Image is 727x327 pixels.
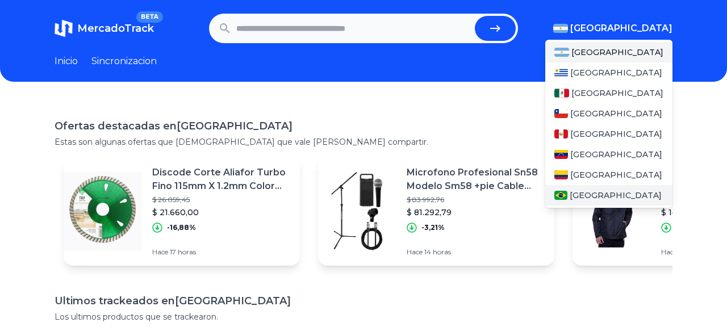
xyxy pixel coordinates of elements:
[55,136,672,148] p: Estas son algunas ofertas que [DEMOGRAPHIC_DATA] que vale [PERSON_NAME] compartir.
[554,129,568,139] img: Peru
[64,157,300,266] a: Featured imageDiscode Corte Aliafor Turbo Fino 115mm X 1.2mm Color Verde$ 26.059,45$ 21.660,00-16...
[55,118,672,134] h1: Ofertas destacadas en [GEOGRAPHIC_DATA]
[407,248,545,257] p: Hace 14 horas
[570,128,662,140] span: [GEOGRAPHIC_DATA]
[573,171,652,251] img: Featured image
[545,185,672,206] a: Brasil[GEOGRAPHIC_DATA]
[407,207,545,218] p: $ 81.292,79
[545,62,672,83] a: Uruguay[GEOGRAPHIC_DATA]
[571,47,663,58] span: [GEOGRAPHIC_DATA]
[554,150,568,159] img: Venezuela
[64,171,143,251] img: Featured image
[55,311,672,322] p: Los ultimos productos que se trackearon.
[55,19,154,37] a: MercadoTrackBETA
[152,207,291,218] p: $ 21.660,00
[152,166,291,193] p: Discode Corte Aliafor Turbo Fino 115mm X 1.2mm Color Verde
[554,48,569,57] img: Argentina
[55,293,672,309] h1: Ultimos trackeados en [GEOGRAPHIC_DATA]
[136,11,163,23] span: BETA
[152,195,291,204] p: $ 26.059,45
[570,22,672,35] span: [GEOGRAPHIC_DATA]
[545,124,672,144] a: Peru[GEOGRAPHIC_DATA]
[554,89,569,98] img: Mexico
[545,144,672,165] a: Venezuela[GEOGRAPHIC_DATA]
[545,42,672,62] a: Argentina[GEOGRAPHIC_DATA]
[318,157,554,266] a: Featured imageMicrofono Profesional Sn58 Modelo Sm58 +pie Cable Pipeta$ 83.992,76$ 81.292,79-3,21...
[91,54,157,68] a: Sincronizacion
[545,165,672,185] a: Colombia[GEOGRAPHIC_DATA]
[570,169,662,181] span: [GEOGRAPHIC_DATA]
[554,170,568,179] img: Colombia
[545,83,672,103] a: Mexico[GEOGRAPHIC_DATA]
[318,171,398,251] img: Featured image
[570,67,662,78] span: [GEOGRAPHIC_DATA]
[570,108,662,119] span: [GEOGRAPHIC_DATA]
[545,103,672,124] a: Chile[GEOGRAPHIC_DATA]
[55,54,78,68] a: Inicio
[570,190,662,201] span: [GEOGRAPHIC_DATA]
[554,109,568,118] img: Chile
[570,149,662,160] span: [GEOGRAPHIC_DATA]
[553,24,568,33] img: Argentina
[152,248,291,257] p: Hace 17 horas
[167,223,196,232] p: -16,88%
[553,22,672,35] button: [GEOGRAPHIC_DATA]
[554,191,567,200] img: Brasil
[55,19,73,37] img: MercadoTrack
[407,166,545,193] p: Microfono Profesional Sn58 Modelo Sm58 +pie Cable Pipeta
[554,68,568,77] img: Uruguay
[571,87,663,99] span: [GEOGRAPHIC_DATA]
[77,22,154,35] span: MercadoTrack
[421,223,445,232] p: -3,21%
[407,195,545,204] p: $ 83.992,76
